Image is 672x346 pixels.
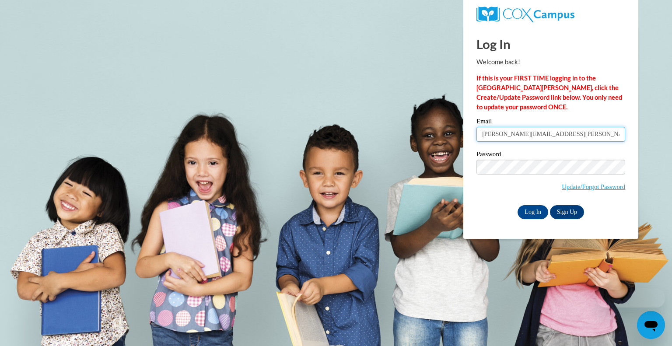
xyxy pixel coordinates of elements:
[476,151,625,160] label: Password
[518,205,548,219] input: Log In
[550,205,584,219] a: Sign Up
[476,7,625,22] a: COX Campus
[476,118,625,127] label: Email
[597,288,665,308] iframe: Message from company
[562,183,625,190] a: Update/Forgot Password
[476,7,574,22] img: COX Campus
[476,57,625,67] p: Welcome back!
[476,35,625,53] h1: Log In
[637,311,665,339] iframe: Button to launch messaging window
[476,74,622,111] strong: If this is your FIRST TIME logging in to the [GEOGRAPHIC_DATA][PERSON_NAME], click the Create/Upd...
